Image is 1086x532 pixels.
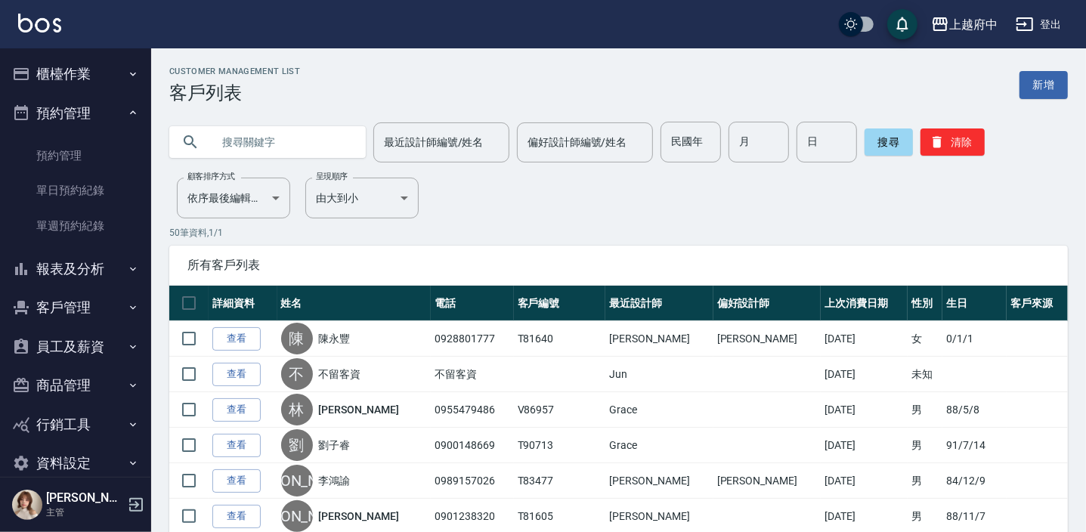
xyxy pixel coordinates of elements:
button: 預約管理 [6,94,145,133]
button: save [887,9,917,39]
button: 搜尋 [865,128,913,156]
a: 不留客資 [319,367,361,382]
th: 上次消費日期 [821,286,908,321]
a: [PERSON_NAME] [319,509,399,524]
td: V86957 [514,392,606,428]
a: 劉子睿 [319,438,351,453]
button: 資料設定 [6,444,145,483]
td: 男 [908,392,942,428]
button: 行銷工具 [6,405,145,444]
td: 84/12/9 [942,463,1007,499]
button: 上越府中 [925,9,1004,40]
div: 依序最後編輯時間 [177,178,290,218]
h3: 客戶列表 [169,82,300,104]
th: 客戶來源 [1007,286,1068,321]
p: 主管 [46,506,123,519]
td: [DATE] [821,392,908,428]
td: [PERSON_NAME] [713,463,821,499]
th: 最近設計師 [605,286,713,321]
a: 單日預約紀錄 [6,173,145,208]
td: 不留客資 [431,357,514,392]
th: 生日 [942,286,1007,321]
button: 登出 [1010,11,1068,39]
input: 搜尋關鍵字 [212,122,354,162]
th: 詳細資料 [209,286,277,321]
th: 偏好設計師 [713,286,821,321]
div: [PERSON_NAME] [281,465,313,496]
td: 男 [908,463,942,499]
div: 上越府中 [949,15,998,34]
a: 單週預約紀錄 [6,209,145,243]
img: Logo [18,14,61,32]
th: 性別 [908,286,942,321]
td: [DATE] [821,321,908,357]
td: [PERSON_NAME] [713,321,821,357]
th: 姓名 [277,286,432,321]
td: 0989157026 [431,463,514,499]
a: 查看 [212,434,261,457]
td: 0928801777 [431,321,514,357]
a: 陳永豐 [319,331,351,346]
div: 陳 [281,323,313,354]
p: 50 筆資料, 1 / 1 [169,226,1068,240]
a: 查看 [212,363,261,386]
th: 電話 [431,286,514,321]
button: 員工及薪資 [6,327,145,367]
img: Person [12,490,42,520]
label: 呈現順序 [316,171,348,182]
td: [PERSON_NAME] [605,321,713,357]
td: 91/7/14 [942,428,1007,463]
a: 李鴻諭 [319,473,351,488]
a: 查看 [212,327,261,351]
a: 查看 [212,469,261,493]
h2: Customer Management List [169,66,300,76]
td: Grace [605,428,713,463]
button: 櫃檯作業 [6,54,145,94]
div: 不 [281,358,313,390]
label: 顧客排序方式 [187,171,235,182]
td: [PERSON_NAME] [605,463,713,499]
a: [PERSON_NAME] [319,402,399,417]
td: 女 [908,321,942,357]
button: 報表及分析 [6,249,145,289]
button: 客戶管理 [6,288,145,327]
td: T81640 [514,321,606,357]
a: 查看 [212,505,261,528]
span: 所有客戶列表 [187,258,1050,273]
td: 男 [908,428,942,463]
a: 新增 [1019,71,1068,99]
div: 劉 [281,429,313,461]
a: 預約管理 [6,138,145,173]
th: 客戶編號 [514,286,606,321]
td: Grace [605,392,713,428]
td: [DATE] [821,428,908,463]
td: T83477 [514,463,606,499]
button: 商品管理 [6,366,145,405]
div: 由大到小 [305,178,419,218]
div: [PERSON_NAME] [281,500,313,532]
td: Jun [605,357,713,392]
td: 88/5/8 [942,392,1007,428]
td: [DATE] [821,463,908,499]
a: 查看 [212,398,261,422]
td: 未知 [908,357,942,392]
td: 0900148669 [431,428,514,463]
td: T90713 [514,428,606,463]
td: 0955479486 [431,392,514,428]
button: 清除 [920,128,985,156]
td: 0/1/1 [942,321,1007,357]
div: 林 [281,394,313,425]
td: [DATE] [821,357,908,392]
h5: [PERSON_NAME] [46,490,123,506]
